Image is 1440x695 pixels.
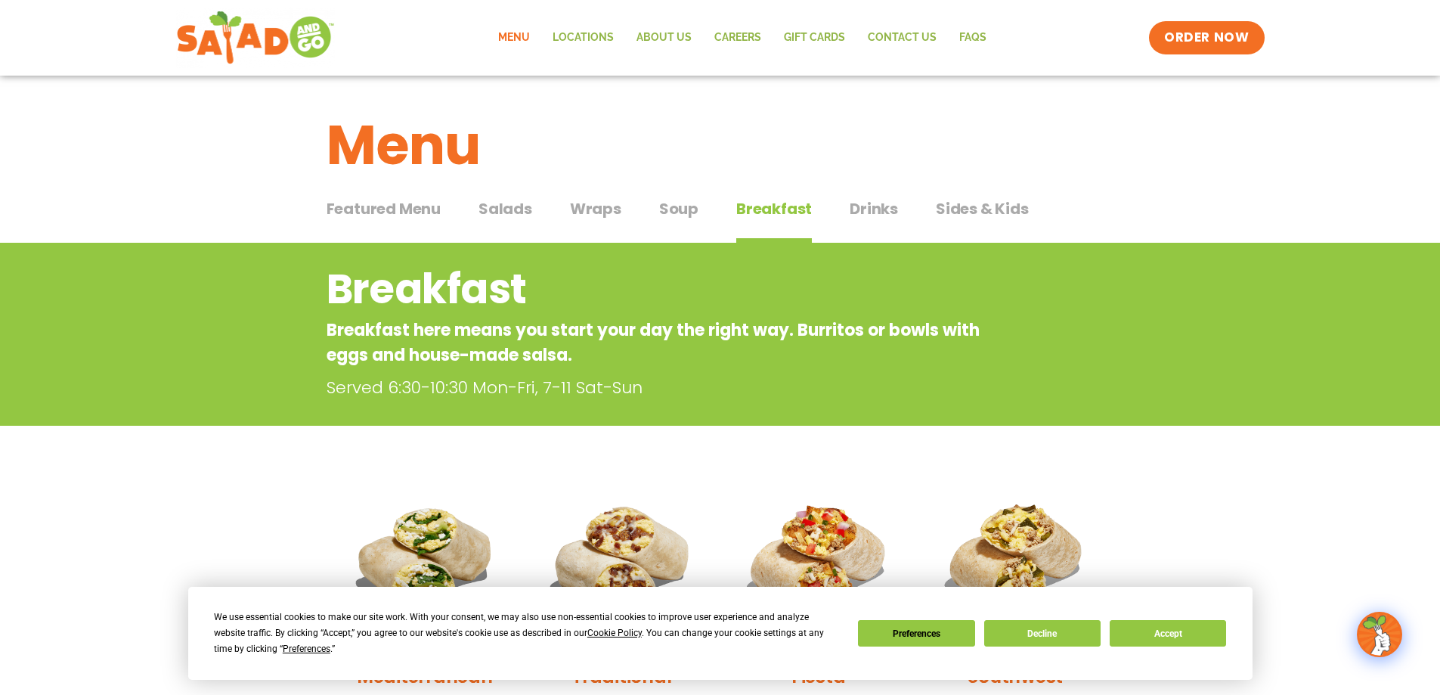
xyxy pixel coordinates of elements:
[283,644,330,654] span: Preferences
[703,20,773,55] a: Careers
[214,610,840,657] div: We use essential cookies to make our site work. With your consent, we may also use non-essential ...
[570,197,621,220] span: Wraps
[1358,613,1401,656] img: wpChatIcon
[587,628,642,638] span: Cookie Policy
[327,375,999,400] p: Served 6:30-10:30 Mon-Fri, 7-11 Sat-Sun
[327,318,993,368] p: Breakfast here means you start your day the right way. Burritos or bowls with eggs and house-made...
[1164,29,1249,47] span: ORDER NOW
[478,197,532,220] span: Salads
[936,197,1029,220] span: Sides & Kids
[541,20,625,55] a: Locations
[176,8,336,68] img: new-SAG-logo-768×292
[732,477,906,652] img: Product photo for Fiesta
[625,20,703,55] a: About Us
[856,20,948,55] a: Contact Us
[188,587,1253,680] div: Cookie Consent Prompt
[327,259,993,320] h2: Breakfast
[773,20,856,55] a: GIFT CARDS
[736,197,812,220] span: Breakfast
[327,197,441,220] span: Featured Menu
[984,620,1101,647] button: Decline
[1110,620,1226,647] button: Accept
[928,477,1103,652] img: Product photo for Southwest
[1149,21,1264,54] a: ORDER NOW
[948,20,998,55] a: FAQs
[487,20,998,55] nav: Menu
[850,197,898,220] span: Drinks
[338,477,513,652] img: Product photo for Mediterranean Breakfast Burrito
[487,20,541,55] a: Menu
[534,477,709,652] img: Product photo for Traditional
[659,197,698,220] span: Soup
[327,192,1114,244] div: Tabbed content
[327,104,1114,186] h1: Menu
[858,620,974,647] button: Preferences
